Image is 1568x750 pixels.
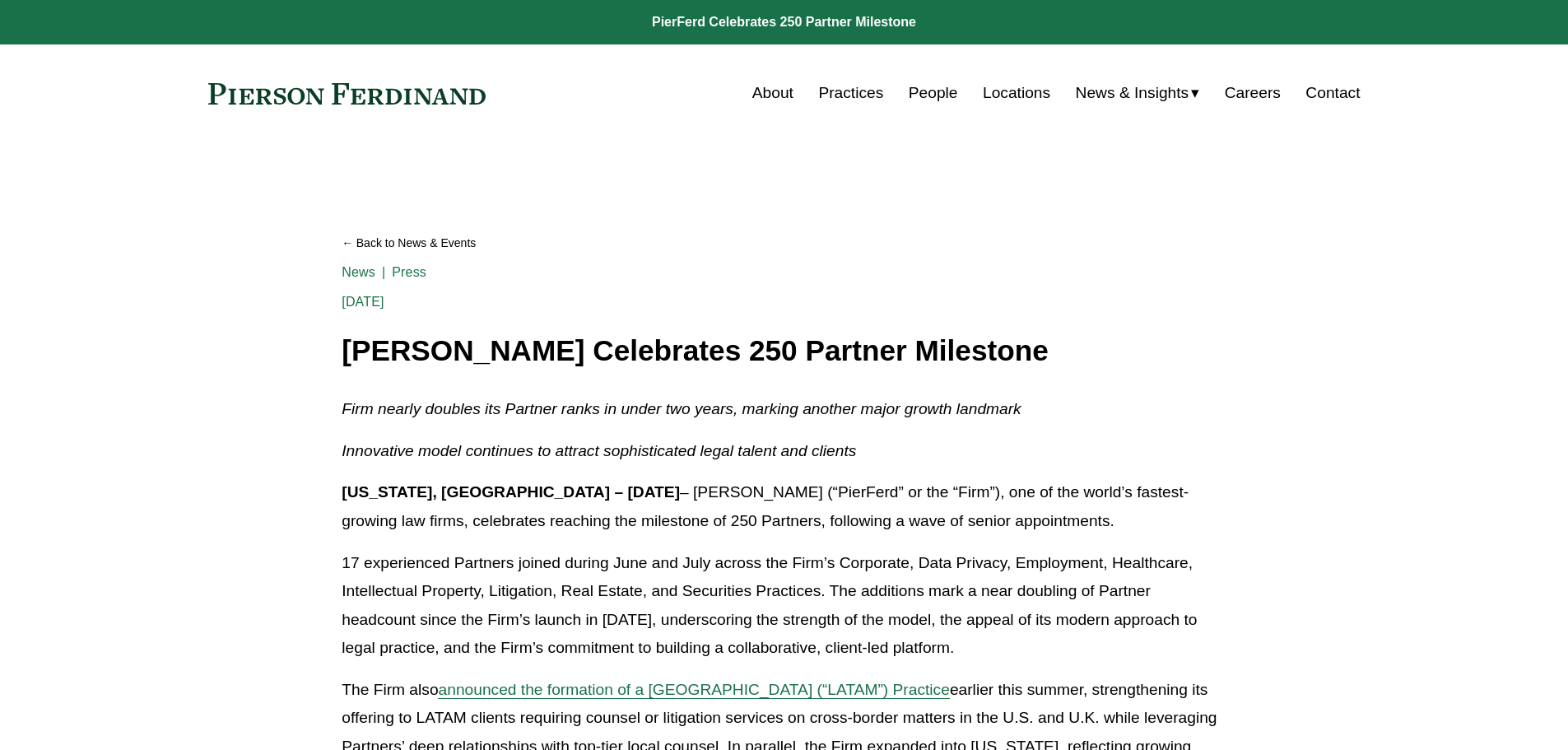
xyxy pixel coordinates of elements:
a: folder dropdown [1076,77,1200,109]
p: 17 experienced Partners joined during June and July across the Firm’s Corporate, Data Privacy, Em... [342,549,1226,663]
a: announced the formation of a [GEOGRAPHIC_DATA] (“LATAM”) Practice [439,681,950,698]
a: Locations [983,77,1050,109]
em: Innovative model continues to attract sophisticated legal talent and clients [342,442,856,459]
a: Contact [1305,77,1360,109]
em: Firm nearly doubles its Partner ranks in under two years, marking another major growth landmark [342,400,1021,417]
a: Back to News & Events [342,229,1226,258]
a: Press [392,265,426,279]
p: – [PERSON_NAME] (“PierFerd” or the “Firm”), one of the world’s fastest-growing law firms, celebra... [342,478,1226,535]
a: News [342,265,375,279]
a: About [752,77,793,109]
a: People [909,77,958,109]
a: Careers [1225,77,1281,109]
a: Practices [818,77,883,109]
span: News & Insights [1076,79,1189,108]
h1: [PERSON_NAME] Celebrates 250 Partner Milestone [342,335,1226,367]
strong: [US_STATE], [GEOGRAPHIC_DATA] – [DATE] [342,483,680,501]
span: [DATE] [342,295,384,309]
